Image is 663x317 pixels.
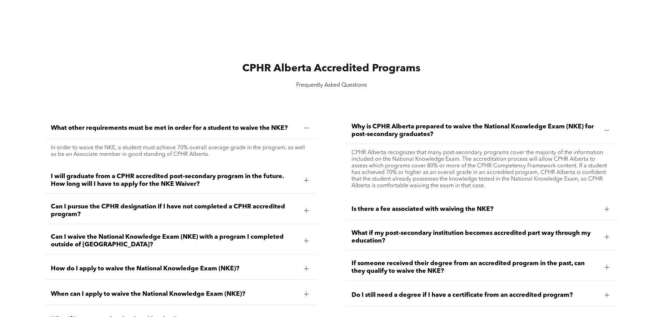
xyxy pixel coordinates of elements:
p: CPHR Alberta recognizes that many post-secondary programs cover the majority of the information i... [352,150,612,189]
span: What if my post-secondary institution becomes accredited part way through my education? [352,229,599,245]
span: When can I apply to waive the National Knowledge Exam (NKE)? [51,290,298,298]
span: Do I still need a degree if I have a certificate from an accredited program? [352,291,599,299]
span: If someone received their degree from an accredited program in the past, can they qualify to waiv... [352,260,599,275]
span: Can I pursue the CPHR designation if I have not completed a CPHR accredited program? [51,203,298,218]
p: In order to waive the NKE, a student must achieve 70% overall average grade in the program, as we... [51,145,311,158]
span: Frequently Asked Questions [296,82,367,88]
span: Is there a fee associated with waiving the NKE? [352,205,599,213]
span: How do I apply to waive the National Knowledge Exam (NKE)? [51,265,298,272]
span: Can I waive the National Knowledge Exam (NKE) with a program I completed outside of [GEOGRAPHIC_D... [51,233,298,248]
span: Why is CPHR Alberta prepared to waive the National Knowledge Exam (NKE) for post-secondary gradua... [352,123,599,138]
span: What other requirements must be met in order for a student to waive the NKE? [51,124,298,132]
span: CPHR Alberta Accredited Programs [242,63,420,74]
span: I will graduate from a CPHR accredited post-secondary program in the future. How long will I have... [51,173,298,188]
